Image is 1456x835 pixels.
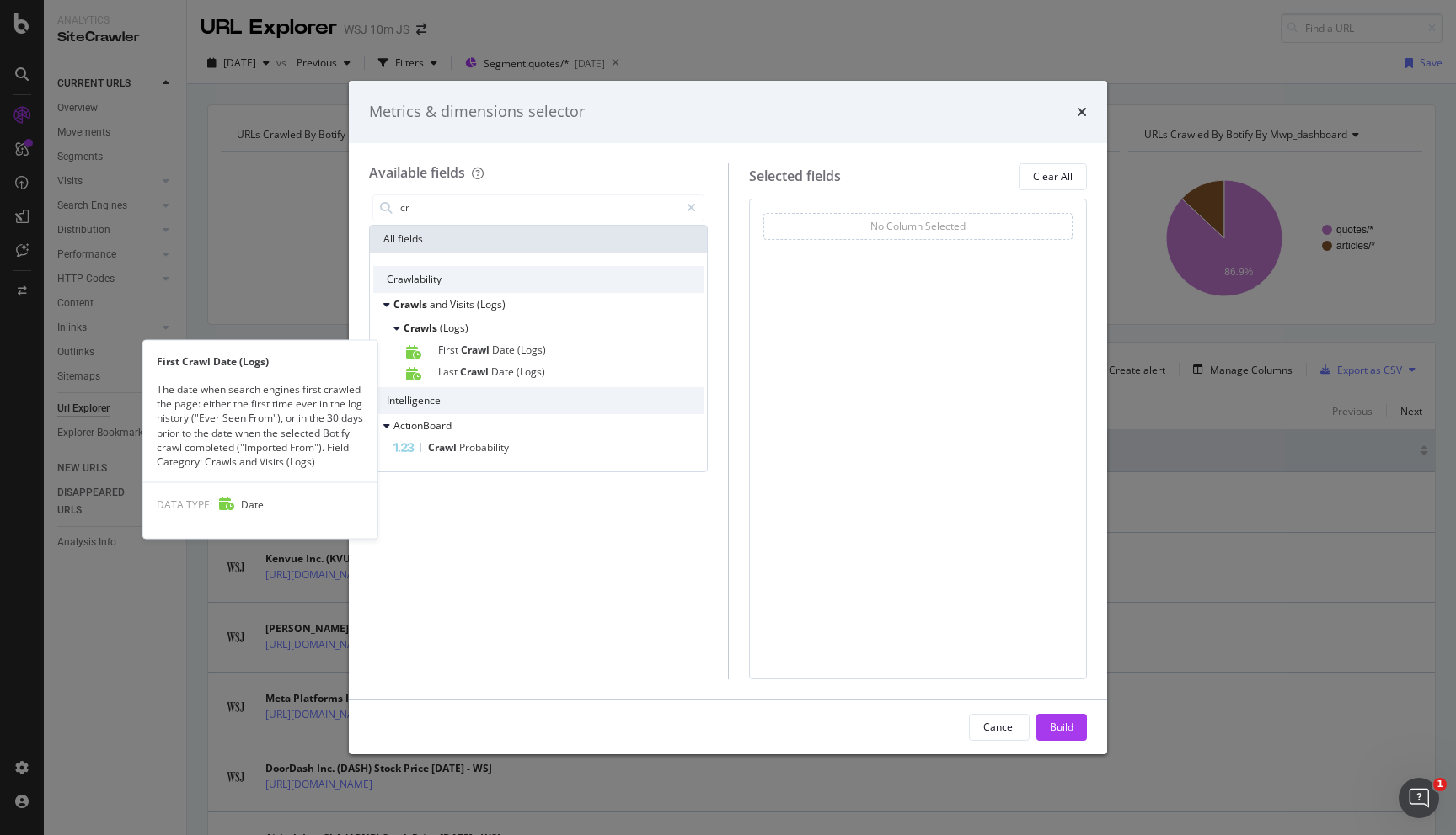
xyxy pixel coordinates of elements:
span: and [430,297,450,311]
button: Build [1036,714,1087,741]
div: Metrics & dimensions selector [369,101,585,123]
span: Crawls [404,321,440,335]
span: Visits [450,297,477,311]
div: All fields [370,226,707,253]
span: Crawl [461,343,492,357]
span: (Logs) [517,364,545,379]
span: (Logs) [517,343,546,357]
div: First Crawl Date (Logs) [143,354,377,369]
div: times [1077,101,1087,123]
span: Probability [459,440,509,455]
span: (Logs) [477,297,506,311]
span: Crawl [460,364,491,379]
div: Crawlability [373,266,704,293]
button: Clear All [1019,163,1087,190]
div: Selected fields [749,167,841,186]
div: Intelligence [373,387,704,414]
div: Available fields [369,163,465,182]
span: Date [492,343,517,357]
div: Build [1050,720,1073,734]
span: Last [438,364,460,379]
span: Date [491,364,517,379]
span: (Logs) [440,321,468,335]
div: The date when search engines first crawled the page: either the first time ever in the log histor... [143,382,377,469]
span: Crawl [428,440,459,455]
div: Clear All [1033,169,1073,183]
span: Crawls [393,297,430,311]
input: Search by field name [399,195,679,221]
button: Cancel [969,714,1030,741]
span: ActionBoard [393,418,452,433]
span: 1 [1433,778,1447,791]
div: Cancel [983,720,1015,734]
iframe: Intercom live chat [1399,778,1439,818]
div: modal [349,81,1107,754]
div: No Column Selected [870,219,966,233]
span: First [438,343,461,357]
